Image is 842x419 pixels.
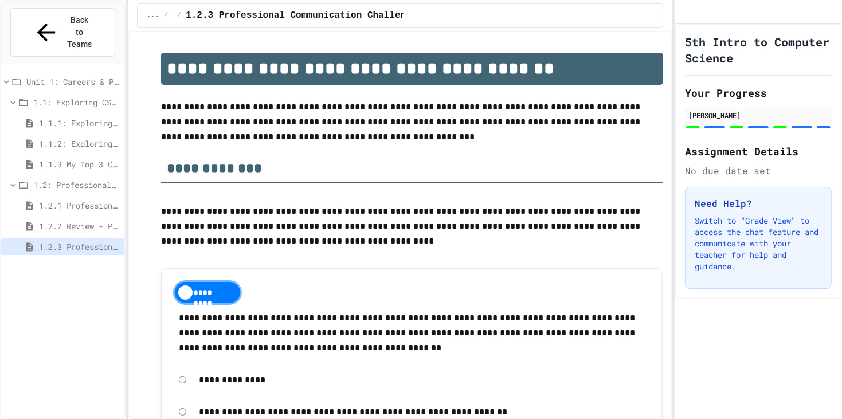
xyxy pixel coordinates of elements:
[695,215,822,272] p: Switch to "Grade View" to access the chat feature and communicate with your teacher for help and ...
[688,110,828,120] div: [PERSON_NAME]
[39,241,120,253] span: 1.2.3 Professional Communication Challenge
[39,199,120,212] span: 1.2.1 Professional Communication
[33,96,120,108] span: 1.1: Exploring CS Careers
[685,143,832,159] h2: Assignment Details
[33,179,120,191] span: 1.2: Professional Communication
[39,158,120,170] span: 1.1.3 My Top 3 CS Careers!
[164,11,168,20] span: /
[39,117,120,129] span: 1.1.1: Exploring CS Careers
[10,8,115,57] button: Back to Teams
[685,34,832,66] h1: 5th Intro to Computer Science
[186,9,417,22] span: 1.2.3 Professional Communication Challenge
[39,138,120,150] span: 1.1.2: Exploring CS Careers - Review
[177,11,181,20] span: /
[147,11,159,20] span: ...
[39,220,120,232] span: 1.2.2 Review - Professional Communication
[26,76,120,88] span: Unit 1: Careers & Professionalism
[685,85,832,101] h2: Your Progress
[685,164,832,178] div: No due date set
[695,197,822,210] h3: Need Help?
[66,14,93,50] span: Back to Teams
